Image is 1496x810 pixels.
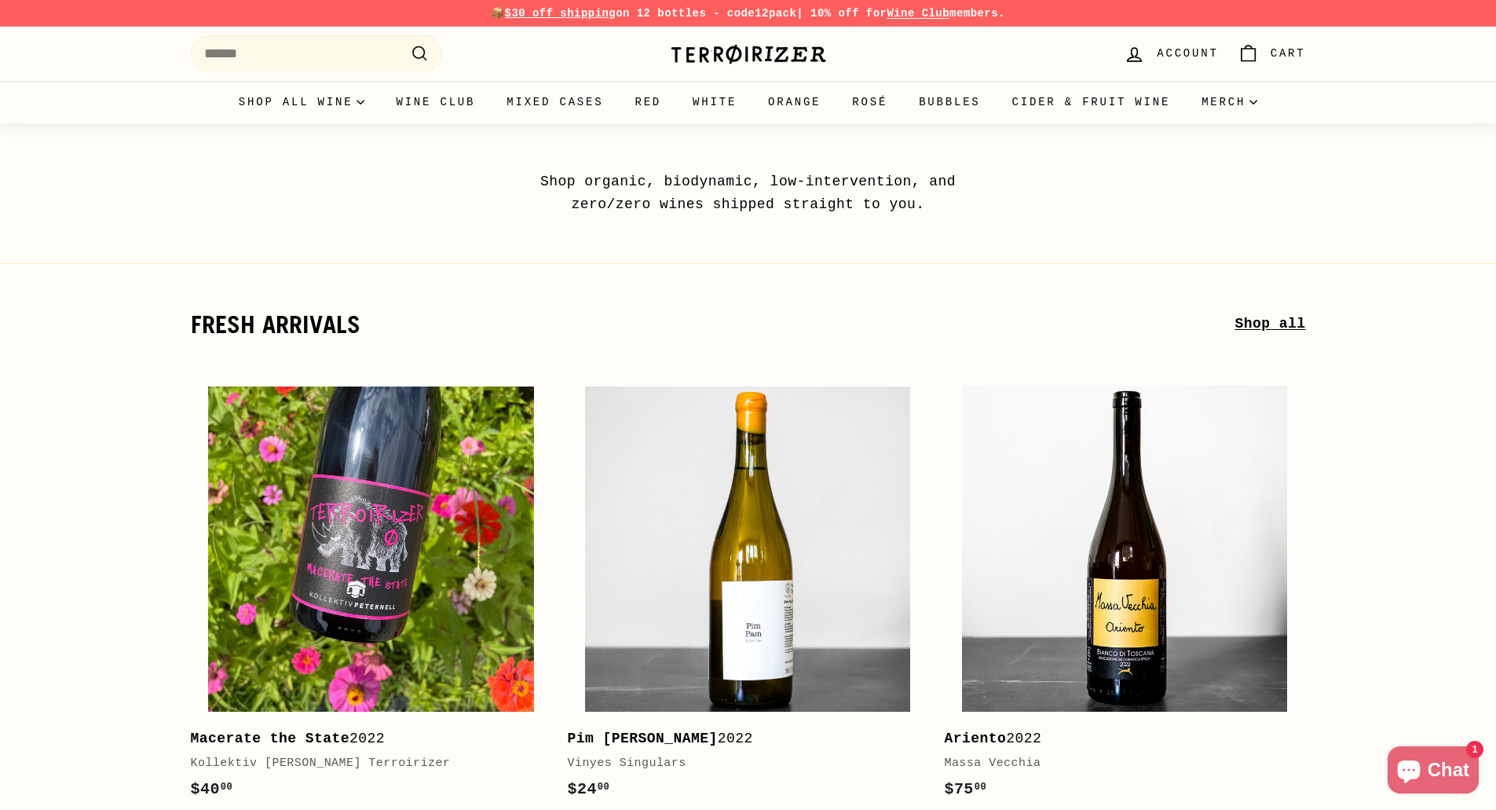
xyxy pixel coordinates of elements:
[903,81,996,123] a: Bubbles
[1271,45,1306,62] span: Cart
[491,81,619,123] a: Mixed Cases
[567,731,717,746] b: Pim [PERSON_NAME]
[1186,81,1273,123] summary: Merch
[677,81,752,123] a: White
[975,782,986,793] sup: 00
[223,81,381,123] summary: Shop all wine
[997,81,1187,123] a: Cider & Fruit Wine
[755,7,796,20] strong: 12pack
[944,728,1289,750] div: 2022
[598,782,609,793] sup: 00
[380,81,491,123] a: Wine Club
[505,7,616,20] span: $30 off shipping
[191,780,233,798] span: $40
[944,780,986,798] span: $75
[944,731,1006,746] b: Ariento
[1228,31,1315,77] a: Cart
[887,7,949,20] a: Wine Club
[159,81,1337,123] div: Primary
[191,728,536,750] div: 2022
[944,754,1289,773] div: Massa Vecchia
[567,780,609,798] span: $24
[567,728,913,750] div: 2022
[191,5,1306,22] p: 📦 on 12 bottles - code | 10% off for members.
[567,754,913,773] div: Vinyes Singulars
[752,81,836,123] a: Orange
[505,170,992,216] p: Shop organic, biodynamic, low-intervention, and zero/zero wines shipped straight to you.
[1114,31,1227,77] a: Account
[191,731,350,746] b: Macerate the State
[1234,313,1305,335] a: Shop all
[1383,746,1483,797] inbox-online-store-chat: Shopify online store chat
[191,311,1235,338] h2: fresh arrivals
[1157,45,1218,62] span: Account
[619,81,677,123] a: Red
[836,81,903,123] a: Rosé
[221,782,232,793] sup: 00
[191,754,536,773] div: Kollektiv [PERSON_NAME] Terroirizer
